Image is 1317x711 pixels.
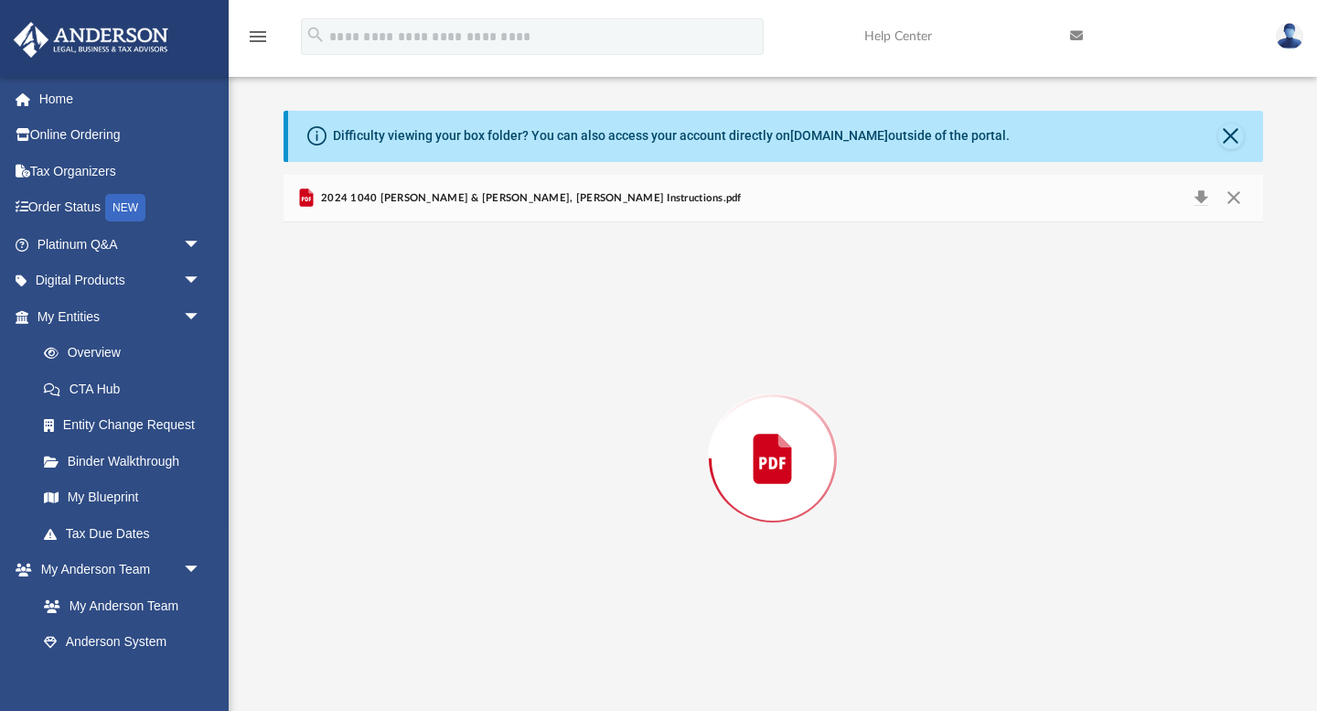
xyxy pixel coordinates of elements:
img: Anderson Advisors Platinum Portal [8,22,174,58]
span: arrow_drop_down [183,298,219,336]
a: Home [13,81,229,117]
a: Order StatusNEW [13,189,229,227]
a: [DOMAIN_NAME] [790,128,888,143]
button: Close [1217,186,1250,211]
a: Digital Productsarrow_drop_down [13,263,229,299]
i: menu [247,26,269,48]
a: menu [247,35,269,48]
a: My Anderson Team [26,587,210,624]
button: Download [1185,186,1218,211]
div: NEW [105,194,145,221]
a: My Anderson Teamarrow_drop_down [13,552,219,588]
span: 2024 1040 [PERSON_NAME] & [PERSON_NAME], [PERSON_NAME] Instructions.pdf [317,190,742,207]
button: Close [1218,124,1244,149]
span: arrow_drop_down [183,263,219,300]
a: Binder Walkthrough [26,443,229,479]
a: Platinum Q&Aarrow_drop_down [13,226,229,263]
a: Entity Change Request [26,407,229,444]
span: arrow_drop_down [183,552,219,589]
img: User Pic [1276,23,1303,49]
a: Tax Due Dates [26,515,229,552]
a: Anderson System [26,624,219,661]
a: My Entitiesarrow_drop_down [13,298,229,335]
a: Overview [26,335,229,372]
div: Difficulty viewing your box folder? You can also access your account directly on outside of the p... [333,126,1010,145]
a: Online Ordering [13,117,229,154]
a: CTA Hub [26,371,229,407]
span: arrow_drop_down [183,226,219,264]
a: Tax Organizers [13,153,229,189]
div: Preview [284,175,1263,695]
a: My Blueprint [26,479,219,516]
i: search [305,25,326,45]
